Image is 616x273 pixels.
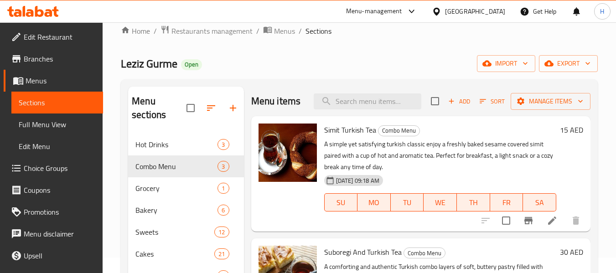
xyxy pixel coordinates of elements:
li: / [256,26,259,36]
a: Menus [263,25,295,37]
div: Menu-management [346,6,402,17]
p: A simple yet satisfying turkish classic enjoy a freshly baked sesame covered simit paired with a ... [324,139,556,173]
li: / [299,26,302,36]
div: Combo Menu3 [128,155,243,177]
span: Combo Menu [378,125,419,136]
span: Sections [19,97,96,108]
a: Upsell [4,245,103,267]
span: Add item [445,94,474,108]
div: Cakes21 [128,243,243,265]
h2: Menu items [251,94,301,108]
span: Full Menu View [19,119,96,130]
span: Upsell [24,250,96,261]
span: Simit Turkish Tea [324,123,376,137]
h6: 30 AED [560,246,583,258]
span: Coupons [24,185,96,196]
div: Combo Menu [404,247,445,258]
span: Leziz Gurme [121,53,177,74]
a: Menus [4,70,103,92]
button: import [477,55,535,72]
span: Sort [480,96,505,107]
span: Add [447,96,471,107]
a: Coupons [4,179,103,201]
span: Edit Menu [19,141,96,152]
span: TH [461,196,487,209]
nav: breadcrumb [121,25,598,37]
span: Menus [274,26,295,36]
a: Full Menu View [11,113,103,135]
span: [DATE] 09:18 AM [332,176,383,185]
span: Combo Menu [404,248,445,258]
div: items [217,139,229,150]
button: export [539,55,598,72]
span: Menu disclaimer [24,228,96,239]
a: Edit menu item [547,215,558,226]
span: Branches [24,53,96,64]
span: FR [494,196,520,209]
span: 12 [215,228,228,237]
span: Grocery [135,183,217,194]
span: Select to update [497,211,516,230]
div: Grocery1 [128,177,243,199]
a: Edit Menu [11,135,103,157]
span: Edit Restaurant [24,31,96,42]
div: Combo Menu [378,125,420,136]
span: MO [361,196,387,209]
button: Branch-specific-item [518,210,539,232]
span: H [600,6,604,16]
div: Sweets12 [128,221,243,243]
span: Restaurants management [171,26,253,36]
span: Open [181,61,202,68]
span: Manage items [518,96,583,107]
a: Edit Restaurant [4,26,103,48]
a: Restaurants management [160,25,253,37]
div: Hot Drinks3 [128,134,243,155]
span: export [546,58,590,69]
span: 1 [218,184,228,193]
span: 3 [218,162,228,171]
span: 21 [215,250,228,258]
button: MO [357,193,391,211]
div: items [214,227,229,237]
span: Select section [425,92,445,111]
h6: 15 AED [560,124,583,136]
div: items [217,161,229,172]
button: TU [391,193,424,211]
span: SU [328,196,354,209]
div: [GEOGRAPHIC_DATA] [445,6,505,16]
span: Suboregi And Turkish Tea [324,245,402,259]
button: Sort [477,94,507,108]
span: Bakery [135,205,217,216]
span: Select all sections [181,98,200,118]
a: Choice Groups [4,157,103,179]
div: Bakery6 [128,199,243,221]
a: Branches [4,48,103,70]
span: Sections [305,26,331,36]
div: items [217,205,229,216]
span: Promotions [24,206,96,217]
button: Add [445,94,474,108]
span: WE [427,196,453,209]
button: Manage items [511,93,590,110]
span: Choice Groups [24,163,96,174]
a: Home [121,26,150,36]
span: TU [394,196,420,209]
li: / [154,26,157,36]
span: Sweets [135,227,214,237]
a: Menu disclaimer [4,223,103,245]
img: Simit Turkish Tea [259,124,317,182]
button: SA [523,193,556,211]
div: Open [181,59,202,70]
span: Combo Menu [135,161,217,172]
span: 6 [218,206,228,215]
input: search [314,93,421,109]
button: TH [457,193,490,211]
button: FR [490,193,523,211]
button: delete [565,210,587,232]
span: Menus [26,75,96,86]
span: import [484,58,528,69]
button: SU [324,193,358,211]
button: WE [424,193,457,211]
span: 3 [218,140,228,149]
